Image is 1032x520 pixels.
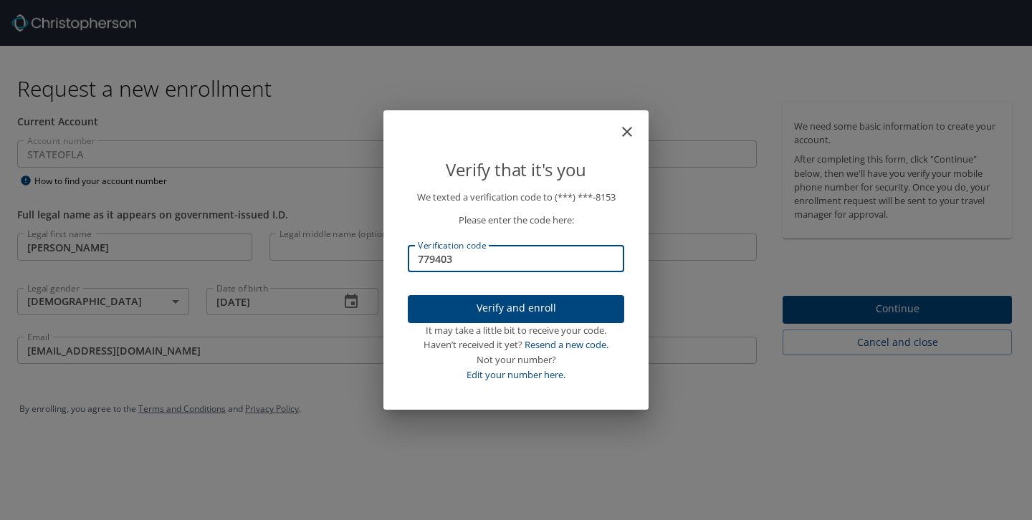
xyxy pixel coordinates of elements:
[626,116,643,133] button: close
[408,156,624,183] p: Verify that it's you
[408,190,624,205] p: We texted a verification code to (***) ***- 8153
[525,338,608,351] a: Resend a new code.
[408,213,624,228] p: Please enter the code here:
[408,295,624,323] button: Verify and enroll
[408,337,624,352] div: Haven’t received it yet?
[408,352,624,367] div: Not your number?
[408,323,624,338] div: It may take a little bit to receive your code.
[419,299,613,317] span: Verify and enroll
[467,368,565,381] a: Edit your number here.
